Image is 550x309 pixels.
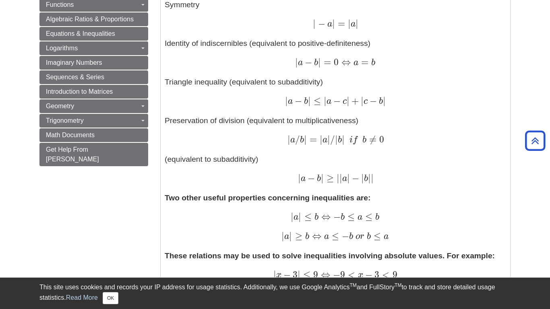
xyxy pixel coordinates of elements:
span: Trigonometry [46,117,84,124]
a: Logarithms [39,41,148,55]
span: Equations & Inequalities [46,30,115,37]
span: b [377,97,383,106]
span: f [353,136,358,144]
span: 9 [389,269,397,280]
span: a [323,136,327,144]
a: Imaginary Numbers [39,56,148,70]
span: | [348,18,351,29]
span: a [321,232,329,241]
span: ⇔ [318,211,331,222]
span: | [356,18,358,29]
span: < [345,269,355,280]
span: | [298,211,301,222]
span: b [312,58,318,67]
span: Geometry [46,103,74,109]
span: | [327,134,330,145]
span: ≤ [329,231,339,241]
span: | [371,173,374,183]
span: c [341,97,347,106]
span: − [331,95,341,106]
span: Sequences & Series [46,74,104,80]
span: a [355,213,362,222]
span: i [349,136,353,144]
span: − [306,173,315,183]
span: = [358,57,368,68]
div: This site uses cookies and records your IP address for usage statistics. Additionally, we use Goo... [39,282,511,304]
span: | [273,269,276,280]
span: Algebraic Ratios & Proportions [46,16,134,23]
span: b [368,58,375,67]
sup: TM [349,282,356,288]
span: | [321,173,324,183]
span: | [337,173,339,183]
span: c [364,97,368,106]
span: | [332,18,335,29]
span: a [327,97,331,106]
span: Introduction to Matrices [46,88,113,95]
span: | [347,173,350,183]
a: Trigonometry [39,114,148,128]
span: < [379,269,389,280]
span: b [300,136,304,144]
a: Algebraic Ratios & Proportions [39,12,148,26]
span: a [288,97,293,106]
span: − [331,211,341,222]
span: + [349,95,359,106]
span: − [293,95,302,106]
span: ≥ [324,173,334,183]
span: o [356,232,360,241]
span: 9 [340,269,345,280]
span: a [290,136,295,144]
span: x [355,271,363,280]
span: | [285,95,288,106]
span: | [320,134,323,145]
strong: These relations may be used to solve inequalities involving absolute values. For example: [165,251,495,260]
span: ≤ [362,211,372,222]
span: | [342,134,345,145]
span: b [367,232,371,241]
span: 0 [376,134,384,145]
span: | [324,95,327,106]
span: Math Documents [46,132,95,138]
span: a [351,58,358,67]
span: | [347,95,349,106]
span: − [350,173,359,183]
span: | [281,231,284,241]
span: − [281,269,291,280]
span: r [360,232,364,241]
a: Equations & Inequalities [39,27,148,41]
strong: Two other useful properties concerning inequalities are: [165,194,370,202]
span: | [339,173,342,183]
span: a [351,20,356,29]
span: ⇔ [309,231,321,241]
button: Close [103,292,118,304]
span: | [361,95,364,106]
span: Functions [46,1,74,8]
span: | [368,173,371,183]
span: 0 [331,57,339,68]
span: | [313,18,316,29]
span: b [302,232,309,241]
span: − [303,57,312,68]
span: b [315,174,321,183]
span: | [287,134,290,145]
span: a [284,232,289,241]
span: − [330,269,340,280]
span: ≤ [301,211,311,222]
span: | [295,57,298,68]
span: 3 [291,269,298,280]
span: ⇔ [339,57,351,68]
span: a [298,58,303,67]
span: b [362,136,366,144]
span: a [342,174,347,183]
span: | [318,57,321,68]
span: b [338,136,342,144]
a: Get Help From [PERSON_NAME] [39,143,148,166]
span: b [341,213,345,222]
a: Math Documents [39,128,148,142]
span: ⇔ [318,269,330,280]
span: | [298,173,301,183]
a: Read More [66,294,98,301]
span: a [381,232,389,241]
span: | [383,95,386,106]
